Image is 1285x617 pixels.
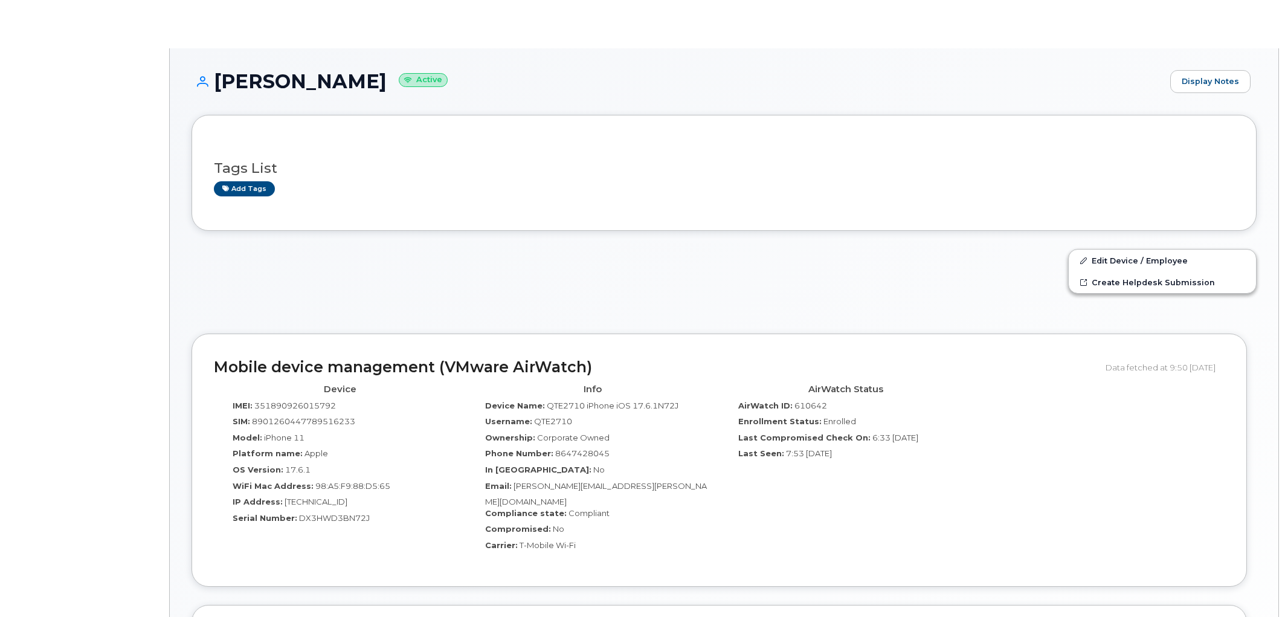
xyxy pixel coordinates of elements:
[214,359,1097,376] h2: Mobile device management (VMware AirWatch)
[520,540,576,550] span: T-Mobile Wi-Fi
[485,480,512,492] label: Email:
[304,448,328,458] span: Apple
[299,513,370,523] span: DX3HWD3BN72J
[555,448,610,458] span: 8647428045
[233,400,253,412] label: IMEI:
[485,432,535,444] label: Ownership:
[233,464,283,476] label: OS Version:
[233,480,314,492] label: WiFi Mac Address:
[786,448,832,458] span: 7:53 [DATE]
[485,540,518,551] label: Carrier:
[254,401,336,410] span: 351890926015792
[794,401,827,410] span: 610642
[1069,250,1256,271] a: Edit Device / Employee
[872,433,918,442] span: 6:33 [DATE]
[285,465,311,474] span: 17.6.1
[568,508,610,518] span: Compliant
[738,432,871,444] label: Last Compromised Check On:
[233,512,297,524] label: Serial Number:
[1069,271,1256,293] a: Create Helpdesk Submission
[223,384,457,395] h4: Device
[192,71,1164,92] h1: [PERSON_NAME]
[729,384,963,395] h4: AirWatch Status
[485,400,545,412] label: Device Name:
[485,416,532,427] label: Username:
[534,416,572,426] span: QTE2710
[485,508,567,519] label: Compliance state:
[233,432,262,444] label: Model:
[485,523,551,535] label: Compromised:
[485,464,591,476] label: In [GEOGRAPHIC_DATA]:
[823,416,856,426] span: Enrolled
[738,416,822,427] label: Enrollment Status:
[315,481,390,491] span: 98:A5:F9:88:D5:65
[233,416,250,427] label: SIM:
[537,433,610,442] span: Corporate Owned
[553,524,564,534] span: No
[399,73,448,87] small: Active
[475,384,710,395] h4: Info
[233,448,303,459] label: Platform name:
[593,465,605,474] span: No
[285,497,347,506] span: [TECHNICAL_ID]
[1170,70,1251,93] a: Display Notes
[547,401,678,410] span: QTE2710 iPhone iOS 17.6.1N72J
[1106,356,1225,379] div: Data fetched at 9:50 [DATE]
[233,496,283,508] label: IP Address:
[738,400,793,412] label: AirWatch ID:
[252,416,355,426] span: 8901260447789516233
[485,481,707,507] span: [PERSON_NAME][EMAIL_ADDRESS][PERSON_NAME][DOMAIN_NAME]
[214,181,275,196] a: Add tags
[485,448,553,459] label: Phone Number:
[264,433,304,442] span: iPhone 11
[214,161,1234,176] h3: Tags List
[738,448,784,459] label: Last Seen:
